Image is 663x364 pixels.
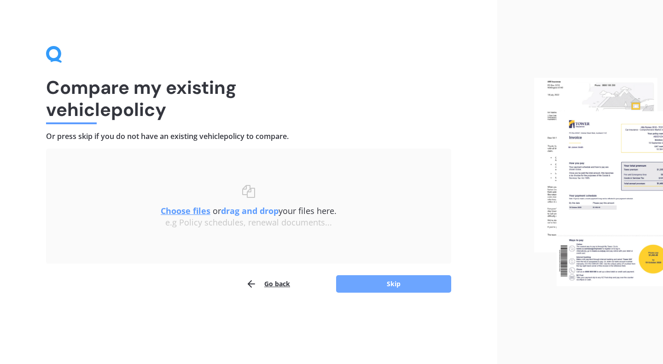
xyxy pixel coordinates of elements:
button: Skip [336,275,451,293]
u: Choose files [161,205,210,216]
span: or your files here. [161,205,337,216]
div: e.g Policy schedules, renewal documents... [64,218,433,228]
img: files.webp [534,78,663,286]
h4: Or press skip if you do not have an existing vehicle policy to compare. [46,132,451,141]
button: Go back [246,275,290,293]
h1: Compare my existing vehicle policy [46,76,451,121]
b: drag and drop [221,205,279,216]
